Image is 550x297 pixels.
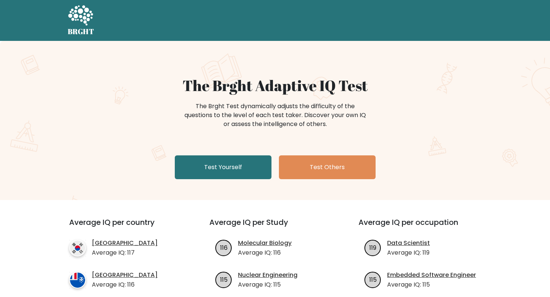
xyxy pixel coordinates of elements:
a: Data Scientist [387,239,430,248]
text: 115 [369,275,377,284]
img: country [69,272,86,288]
a: Embedded Software Engineer [387,271,476,280]
p: Average IQ: 117 [92,248,158,257]
a: Test Yourself [175,155,271,179]
a: [GEOGRAPHIC_DATA] [92,271,158,280]
p: Average IQ: 119 [387,248,430,257]
text: 119 [369,243,376,252]
p: Average IQ: 115 [238,280,297,289]
text: 115 [220,275,228,284]
p: Average IQ: 116 [238,248,292,257]
a: BRGHT [68,3,94,38]
p: Average IQ: 115 [387,280,476,289]
a: Molecular Biology [238,239,292,248]
h5: BRGHT [68,27,94,36]
a: Test Others [279,155,376,179]
h3: Average IQ per occupation [358,218,490,236]
div: The Brght Test dynamically adjusts the difficulty of the questions to the level of each test take... [182,102,368,129]
a: Nuclear Engineering [238,271,297,280]
h3: Average IQ per Study [209,218,341,236]
p: Average IQ: 116 [92,280,158,289]
h1: The Brght Adaptive IQ Test [94,77,457,94]
text: 116 [220,243,228,252]
a: [GEOGRAPHIC_DATA] [92,239,158,248]
img: country [69,240,86,256]
h3: Average IQ per country [69,218,183,236]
